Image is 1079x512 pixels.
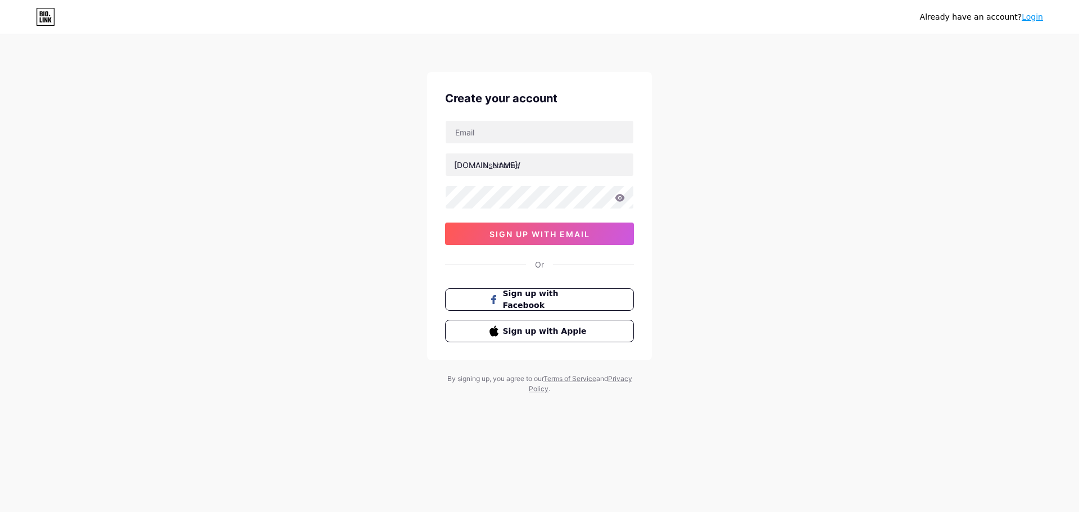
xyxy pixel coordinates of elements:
div: By signing up, you agree to our and . [444,374,635,394]
div: Already have an account? [920,11,1043,23]
a: Terms of Service [543,374,596,383]
div: [DOMAIN_NAME]/ [454,159,520,171]
a: Login [1022,12,1043,21]
div: Or [535,259,544,270]
div: Create your account [445,90,634,107]
span: Sign up with Facebook [503,288,590,311]
span: sign up with email [489,229,590,239]
input: username [446,153,633,176]
span: Sign up with Apple [503,325,590,337]
input: Email [446,121,633,143]
button: Sign up with Apple [445,320,634,342]
button: Sign up with Facebook [445,288,634,311]
button: sign up with email [445,223,634,245]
